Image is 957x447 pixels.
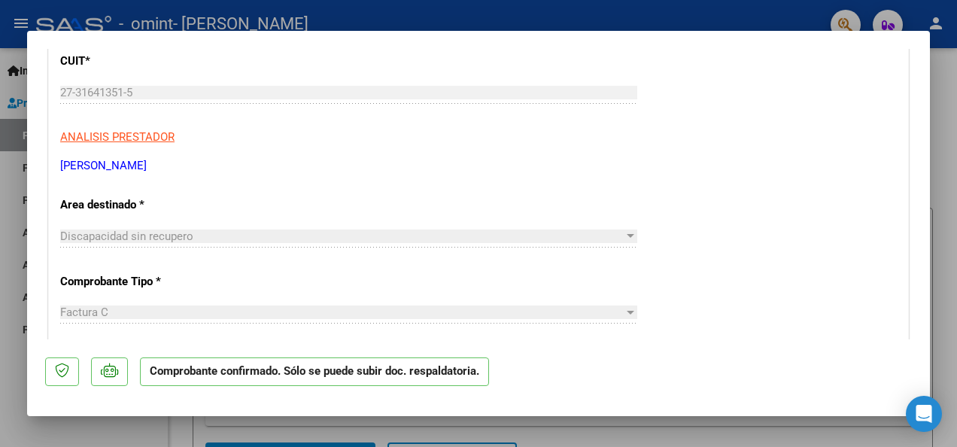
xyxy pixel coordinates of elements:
[60,130,175,144] span: ANALISIS PRESTADOR
[60,306,108,319] span: Factura C
[60,53,311,70] p: CUIT
[60,196,311,214] p: Area destinado *
[140,357,489,387] p: Comprobante confirmado. Sólo se puede subir doc. respaldatoria.
[906,396,942,432] div: Open Intercom Messenger
[60,157,897,175] p: [PERSON_NAME]
[60,230,193,243] span: Discapacidad sin recupero
[60,273,311,290] p: Comprobante Tipo *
